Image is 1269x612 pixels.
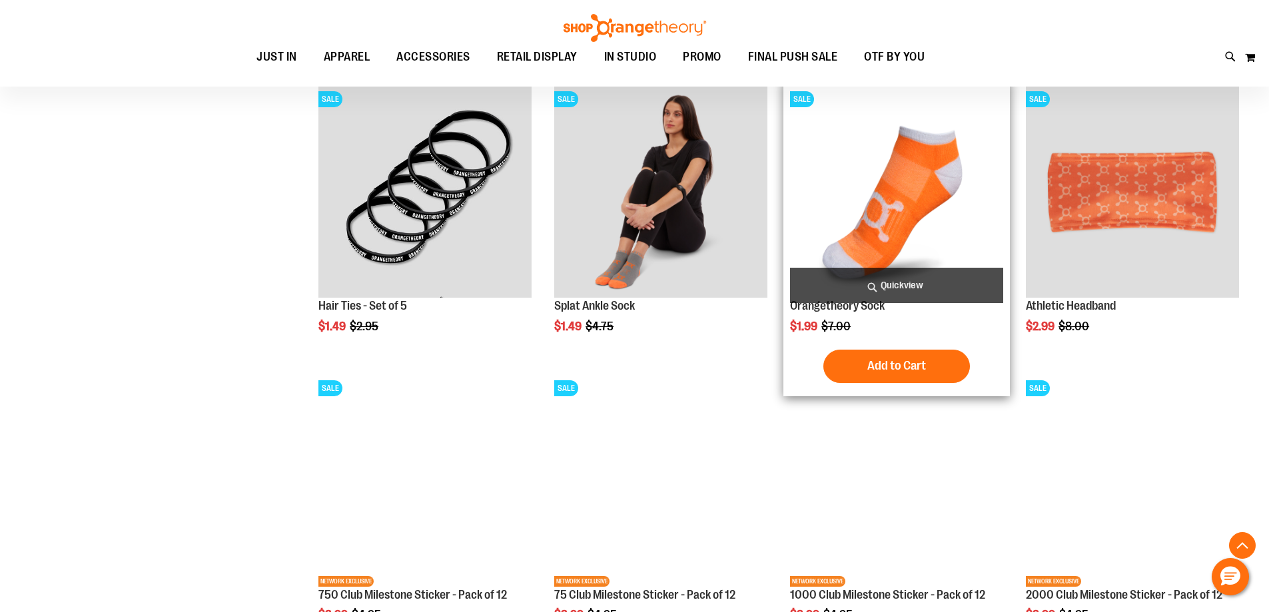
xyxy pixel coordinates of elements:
[1026,380,1050,396] span: SALE
[318,380,342,396] span: SALE
[383,42,484,73] a: ACCESSORIES
[1026,576,1081,587] span: NETWORK EXCLUSIVE
[1026,588,1222,601] a: 2000 Club Milestone Sticker - Pack of 12
[396,42,470,72] span: ACCESSORIES
[683,42,721,72] span: PROMO
[790,91,814,107] span: SALE
[821,320,853,333] span: $7.00
[1019,78,1246,367] div: product
[554,91,578,107] span: SALE
[867,358,926,373] span: Add to Cart
[318,588,507,601] a: 750 Club Milestone Sticker - Pack of 12
[318,299,407,312] a: Hair Ties - Set of 5
[1229,532,1256,559] button: Back To Top
[548,78,774,367] div: product
[790,374,1003,589] a: 1000 Club Milestone Sticker - Pack of 12SALENETWORK EXCLUSIVE
[484,42,591,73] a: RETAIL DISPLAY
[554,85,767,298] img: Product image for Splat Ankle Sock
[318,374,532,589] a: 750 Club Milestone Sticker - Pack of 12SALENETWORK EXCLUSIVE
[318,85,532,298] img: Hair Ties - Set of 5
[554,374,767,587] img: 75 Club Milestone Sticker - Pack of 12
[243,42,310,73] a: JUST IN
[310,42,384,73] a: APPAREL
[318,576,374,587] span: NETWORK EXCLUSIVE
[497,42,578,72] span: RETAIL DISPLAY
[554,380,578,396] span: SALE
[864,42,925,72] span: OTF BY YOU
[790,85,1003,298] img: Product image for Orangetheory Sock
[256,42,297,72] span: JUST IN
[1026,299,1116,312] a: Athletic Headband
[1212,558,1249,595] button: Hello, have a question? Let’s chat.
[1026,91,1050,107] span: SALE
[554,576,610,587] span: NETWORK EXCLUSIVE
[790,588,985,601] a: 1000 Club Milestone Sticker - Pack of 12
[790,374,1003,587] img: 1000 Club Milestone Sticker - Pack of 12
[790,268,1003,303] a: Quickview
[735,42,851,72] a: FINAL PUSH SALE
[562,14,708,42] img: Shop Orangetheory
[554,320,584,333] span: $1.49
[318,374,532,587] img: 750 Club Milestone Sticker - Pack of 12
[554,299,635,312] a: Splat Ankle Sock
[790,320,819,333] span: $1.99
[591,42,670,73] a: IN STUDIO
[554,588,735,601] a: 75 Club Milestone Sticker - Pack of 12
[669,42,735,73] a: PROMO
[1026,374,1239,589] a: 2000 Club Milestone Sticker - Pack of 12SALENETWORK EXCLUSIVE
[790,299,885,312] a: Orangetheory Sock
[1026,374,1239,587] img: 2000 Club Milestone Sticker - Pack of 12
[318,320,348,333] span: $1.49
[586,320,616,333] span: $4.75
[783,78,1010,396] div: product
[1058,320,1091,333] span: $8.00
[324,42,370,72] span: APPAREL
[823,350,970,383] button: Add to Cart
[318,85,532,300] a: Hair Ties - Set of 5SALE
[1026,85,1239,298] img: Product image for Athletic Headband
[851,42,938,73] a: OTF BY YOU
[790,85,1003,300] a: Product image for Orangetheory SockSALE
[312,78,538,367] div: product
[554,85,767,300] a: Product image for Splat Ankle SockSALE
[790,576,845,587] span: NETWORK EXCLUSIVE
[604,42,657,72] span: IN STUDIO
[318,91,342,107] span: SALE
[554,374,767,589] a: 75 Club Milestone Sticker - Pack of 12SALENETWORK EXCLUSIVE
[1026,85,1239,300] a: Product image for Athletic HeadbandSALE
[1026,320,1057,333] span: $2.99
[748,42,838,72] span: FINAL PUSH SALE
[350,320,380,333] span: $2.95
